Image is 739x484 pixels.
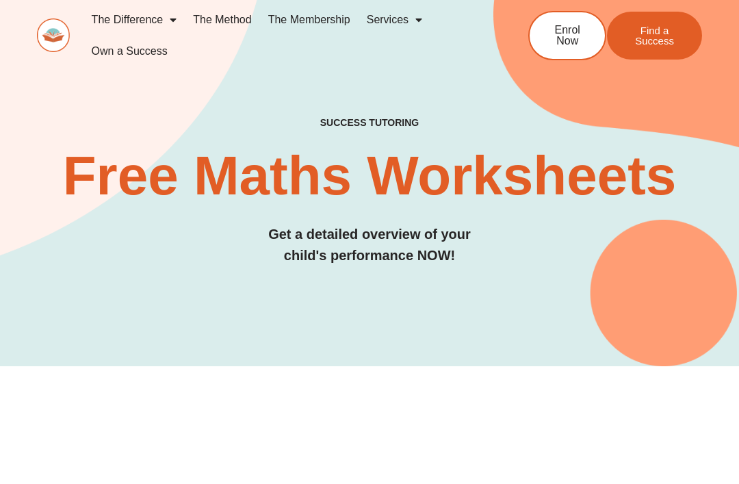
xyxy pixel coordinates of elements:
[607,12,702,60] a: Find a Success
[83,4,185,36] a: The Difference
[37,117,702,129] h4: SUCCESS TUTORING​
[37,224,702,266] h3: Get a detailed overview of your child's performance NOW!
[83,36,176,67] a: Own a Success
[37,149,702,203] h2: Free Maths Worksheets​
[627,25,682,46] span: Find a Success
[528,11,606,60] a: Enrol Now
[359,4,430,36] a: Services
[260,4,359,36] a: The Membership
[83,4,491,67] nav: Menu
[550,25,584,47] span: Enrol Now
[185,4,259,36] a: The Method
